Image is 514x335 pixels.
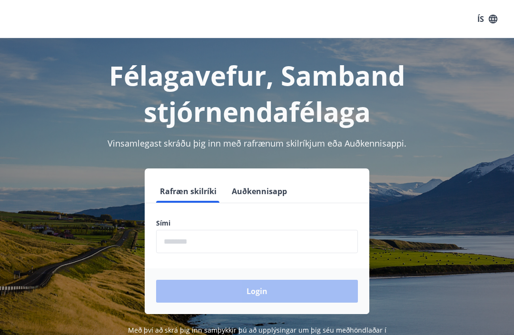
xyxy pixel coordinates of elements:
[11,57,503,129] h1: Félagavefur, Samband stjórnendafélaga
[108,138,406,149] span: Vinsamlegast skráðu þig inn með rafrænum skilríkjum eða Auðkennisappi.
[228,180,291,203] button: Auðkennisapp
[472,10,503,28] button: ÍS
[156,218,358,228] label: Sími
[156,180,220,203] button: Rafræn skilríki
